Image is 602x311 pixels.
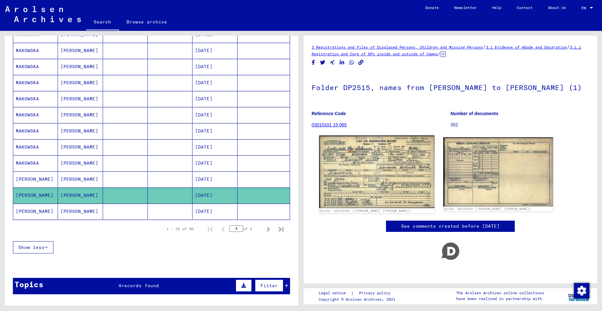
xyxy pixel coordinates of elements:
mat-cell: [DATE] [193,139,237,155]
h1: Folder DP2515, names from [PERSON_NAME] to [PERSON_NAME] (1) [312,73,589,101]
mat-cell: [PERSON_NAME] [58,91,103,107]
div: Change consent [574,283,589,298]
button: Previous page [217,223,230,235]
div: Topics [14,279,43,290]
mat-cell: [PERSON_NAME] [58,107,103,123]
div: 1 – 25 of 30 [166,226,193,232]
mat-cell: [DATE] [193,171,237,187]
a: DocID: 68145463 ([PERSON_NAME] [PERSON_NAME]) [444,207,531,211]
mat-cell: [PERSON_NAME] [58,139,103,155]
span: 4 [118,283,121,288]
a: Search [86,14,119,31]
span: Show less [18,244,44,250]
mat-cell: [PERSON_NAME] [58,188,103,203]
img: Arolsen_neg.svg [5,6,81,22]
mat-cell: MAKOWSKA [13,59,58,75]
mat-cell: [PERSON_NAME] [58,123,103,139]
button: Copy link [358,59,364,67]
a: 3 Registrations and Files of Displaced Persons, Children and Missing Persons [312,45,483,50]
a: Browse archive [119,14,175,30]
mat-cell: MAKOWSKA [13,75,58,91]
img: yv_logo.png [567,288,591,304]
span: / [567,44,570,50]
p: have been realized in partnership with [456,296,544,302]
mat-cell: MAKOWSKA [13,43,58,59]
img: 001.jpg [319,135,434,208]
p: Copyright © Arolsen Archives, 2021 [319,297,398,302]
span: Filter [260,283,278,288]
div: of 2 [230,226,262,232]
mat-cell: [DATE] [193,75,237,91]
span: records found [121,283,159,288]
mat-cell: [PERSON_NAME] [58,59,103,75]
button: Share on Facebook [310,59,317,67]
button: Filter [255,279,283,292]
mat-cell: MAKOWSKA [13,139,58,155]
mat-cell: [PERSON_NAME] [58,204,103,219]
mat-cell: [DATE] [193,43,237,59]
b: Number of documents [451,111,499,116]
mat-cell: MAKOWSKA [13,107,58,123]
b: Reference Code [312,111,346,116]
span: EN [581,6,588,10]
mat-cell: [DATE] [193,188,237,203]
button: Share on WhatsApp [348,59,355,67]
mat-cell: [DATE] [193,155,237,171]
span: / [483,44,486,50]
div: | [319,290,398,297]
img: Change consent [574,283,589,298]
button: Show less [13,241,53,253]
mat-cell: [DATE] [193,107,237,123]
button: First page [204,223,217,235]
span: / [438,51,441,57]
mat-cell: [PERSON_NAME] [13,204,58,219]
mat-cell: [DATE] [193,123,237,139]
mat-cell: [PERSON_NAME] [58,43,103,59]
mat-cell: MAKOWSKA [13,123,58,139]
mat-cell: [PERSON_NAME] [13,188,58,203]
button: Next page [262,223,275,235]
button: Share on LinkedIn [339,59,345,67]
a: Legal notice [319,290,351,297]
mat-cell: MAKOWSKA [13,155,58,171]
mat-cell: [PERSON_NAME] [13,171,58,187]
p: 352 [451,122,589,128]
mat-cell: [PERSON_NAME] [58,171,103,187]
button: Share on Xing [329,59,336,67]
mat-cell: [PERSON_NAME] [58,75,103,91]
mat-cell: [DATE] [193,91,237,107]
mat-cell: MAKOWSKA [13,91,58,107]
a: DocID: 68145463 ([PERSON_NAME] [PERSON_NAME]) [320,209,411,213]
a: See comments created before [DATE] [401,223,500,230]
button: Share on Twitter [319,59,326,67]
a: Privacy policy [354,290,398,297]
a: 03010101 15 065 [312,122,347,127]
mat-cell: [DATE] [193,204,237,219]
mat-cell: [PERSON_NAME] [58,155,103,171]
img: 002.jpg [443,137,553,206]
button: Last page [275,223,287,235]
p: The Arolsen Archives online collections [456,290,544,296]
mat-cell: [DATE] [193,59,237,75]
a: 3.1 Evidence of Abode and Emigration [486,45,567,50]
